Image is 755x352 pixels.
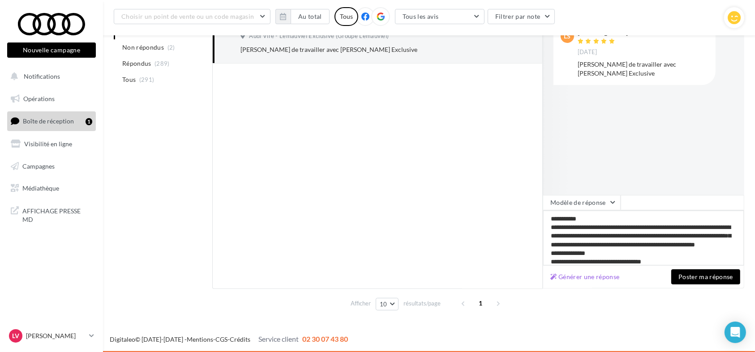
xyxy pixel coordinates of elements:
[578,60,708,78] div: [PERSON_NAME] de travailler avec [PERSON_NAME] Exclusive
[154,60,170,67] span: (289)
[335,7,358,26] div: Tous
[24,72,60,80] span: Notifications
[671,269,740,284] button: Poster ma réponse
[5,179,98,198] a: Médiathèque
[7,42,96,58] button: Nouvelle campagne
[12,331,19,340] span: LV
[110,335,135,343] a: Digitaleo
[121,13,254,20] span: Choisir un point de vente ou un code magasin
[376,298,399,310] button: 10
[240,45,476,54] div: [PERSON_NAME] de travailler avec [PERSON_NAME] Exclusive
[578,48,597,56] span: [DATE]
[26,331,86,340] p: [PERSON_NAME]
[110,335,348,343] span: © [DATE]-[DATE] - - -
[564,32,571,41] span: LS
[5,201,98,228] a: AFFICHAGE PRESSE MD
[5,135,98,153] a: Visibilité en ligne
[5,67,94,86] button: Notifications
[22,184,59,192] span: Médiathèque
[474,296,488,310] span: 1
[249,32,389,40] span: Audi Vire - Lemauviel Exclusive (Groupe Lemauviel)
[122,59,151,68] span: Répondus
[275,9,330,24] button: Au total
[5,111,98,131] a: Boîte de réception1
[258,335,299,343] span: Service client
[543,195,621,210] button: Modèle de réponse
[403,299,441,308] span: résultats/page
[86,118,92,125] div: 1
[122,43,164,52] span: Non répondus
[167,44,175,51] span: (2)
[114,9,270,24] button: Choisir un point de vente ou un code magasin
[403,13,439,20] span: Tous les avis
[291,9,330,24] button: Au total
[5,89,98,108] a: Opérations
[7,327,96,344] a: LV [PERSON_NAME]
[395,9,485,24] button: Tous les avis
[578,30,628,36] div: [PERSON_NAME]
[215,335,227,343] a: CGS
[488,9,555,24] button: Filtrer par note
[230,335,250,343] a: Crédits
[23,95,55,102] span: Opérations
[22,205,92,224] span: AFFICHAGE PRESSE MD
[547,271,623,282] button: Générer une réponse
[139,76,154,83] span: (291)
[725,322,746,343] div: Open Intercom Messenger
[5,157,98,176] a: Campagnes
[22,162,55,170] span: Campagnes
[380,301,387,308] span: 10
[302,335,348,343] span: 02 30 07 43 80
[351,299,371,308] span: Afficher
[122,75,136,84] span: Tous
[23,117,74,125] span: Boîte de réception
[24,140,72,148] span: Visibilité en ligne
[187,335,213,343] a: Mentions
